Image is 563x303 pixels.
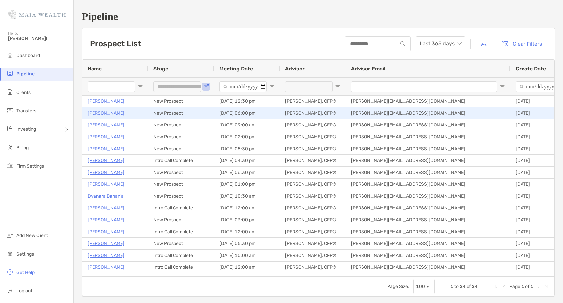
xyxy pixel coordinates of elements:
[138,84,143,89] button: Open Filter Menu
[16,288,32,294] span: Log out
[214,202,280,214] div: [DATE] 12:00 am
[88,81,135,92] input: Name Filter Input
[346,96,510,107] div: [PERSON_NAME][EMAIL_ADDRESS][DOMAIN_NAME]
[214,155,280,166] div: [DATE] 04:30 pm
[8,36,69,41] span: [PERSON_NAME]!
[88,66,102,72] span: Name
[219,81,267,92] input: Meeting Date Filter Input
[280,273,346,285] div: [PERSON_NAME], CFP®
[346,107,510,119] div: [PERSON_NAME][EMAIL_ADDRESS][DOMAIN_NAME]
[16,233,48,238] span: Add New Client
[285,66,305,72] span: Advisor
[88,228,124,236] a: [PERSON_NAME]
[88,109,124,117] a: [PERSON_NAME]
[346,155,510,166] div: [PERSON_NAME][EMAIL_ADDRESS][DOMAIN_NAME]
[280,107,346,119] div: [PERSON_NAME], CFP®
[269,84,275,89] button: Open Filter Menu
[6,162,14,170] img: firm-settings icon
[6,51,14,59] img: dashboard icon
[148,214,214,226] div: New Prospect
[500,84,505,89] button: Open Filter Menu
[148,96,214,107] div: New Prospect
[148,119,214,131] div: New Prospect
[88,97,124,105] a: [PERSON_NAME]
[346,119,510,131] div: [PERSON_NAME][EMAIL_ADDRESS][DOMAIN_NAME]
[280,131,346,143] div: [PERSON_NAME], CFP®
[450,284,453,289] span: 1
[6,88,14,96] img: clients icon
[8,3,66,26] img: Zoe Logo
[88,180,124,188] a: [PERSON_NAME]
[214,250,280,261] div: [DATE] 10:00 am
[88,263,124,271] p: [PERSON_NAME]
[454,284,459,289] span: to
[148,262,214,273] div: Intro Call Complete
[509,284,520,289] span: Page
[88,156,124,165] p: [PERSON_NAME]
[280,143,346,154] div: [PERSON_NAME], CFP®
[346,238,510,249] div: [PERSON_NAME][EMAIL_ADDRESS][DOMAIN_NAME]
[280,250,346,261] div: [PERSON_NAME], CFP®
[280,119,346,131] div: [PERSON_NAME], CFP®
[351,81,497,92] input: Advisor Email Filter Input
[16,53,40,58] span: Dashboard
[400,41,405,46] img: input icon
[346,273,510,285] div: [PERSON_NAME][EMAIL_ADDRESS][DOMAIN_NAME]
[214,238,280,249] div: [DATE] 05:30 pm
[88,121,124,129] a: [PERSON_NAME]
[90,39,141,48] h3: Prospect List
[153,66,168,72] span: Stage
[88,216,124,224] p: [PERSON_NAME]
[214,131,280,143] div: [DATE] 02:00 pm
[346,250,510,261] div: [PERSON_NAME][EMAIL_ADDRESS][DOMAIN_NAME]
[413,279,435,294] div: Page Size
[214,190,280,202] div: [DATE] 10:30 am
[203,84,209,89] button: Open Filter Menu
[346,143,510,154] div: [PERSON_NAME][EMAIL_ADDRESS][DOMAIN_NAME]
[148,190,214,202] div: New Prospect
[346,226,510,237] div: [PERSON_NAME][EMAIL_ADDRESS][DOMAIN_NAME]
[335,84,340,89] button: Open Filter Menu
[346,262,510,273] div: [PERSON_NAME][EMAIL_ADDRESS][DOMAIN_NAME]
[420,37,461,51] span: Last 365 days
[494,284,499,289] div: First Page
[525,284,529,289] span: of
[280,262,346,273] div: [PERSON_NAME], CFP®
[148,167,214,178] div: New Prospect
[148,155,214,166] div: Intro Call Complete
[467,284,471,289] span: of
[6,250,14,258] img: settings icon
[16,251,34,257] span: Settings
[16,163,44,169] span: Firm Settings
[219,66,253,72] span: Meeting Date
[214,273,280,285] div: [DATE] 12:00 am
[148,107,214,119] div: New Prospect
[521,284,524,289] span: 1
[88,145,124,153] a: [PERSON_NAME]
[544,284,549,289] div: Last Page
[148,202,214,214] div: Intro Call Complete
[88,168,124,177] a: [PERSON_NAME]
[88,251,124,260] a: [PERSON_NAME]
[88,133,124,141] p: [PERSON_NAME]
[148,226,214,237] div: Intro Call Complete
[82,11,555,23] h1: Pipeline
[516,81,563,92] input: Create Date Filter Input
[88,275,162,283] a: [PERSON_NAME] [PERSON_NAME]
[214,226,280,237] div: [DATE] 12:00 am
[346,214,510,226] div: [PERSON_NAME][EMAIL_ADDRESS][DOMAIN_NAME]
[16,126,36,132] span: Investing
[280,179,346,190] div: [PERSON_NAME], CFP®
[16,108,36,114] span: Transfers
[6,125,14,133] img: investing icon
[346,190,510,202] div: [PERSON_NAME][EMAIL_ADDRESS][DOMAIN_NAME]
[88,239,124,248] a: [PERSON_NAME]
[148,238,214,249] div: New Prospect
[214,214,280,226] div: [DATE] 03:00 pm
[16,90,31,95] span: Clients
